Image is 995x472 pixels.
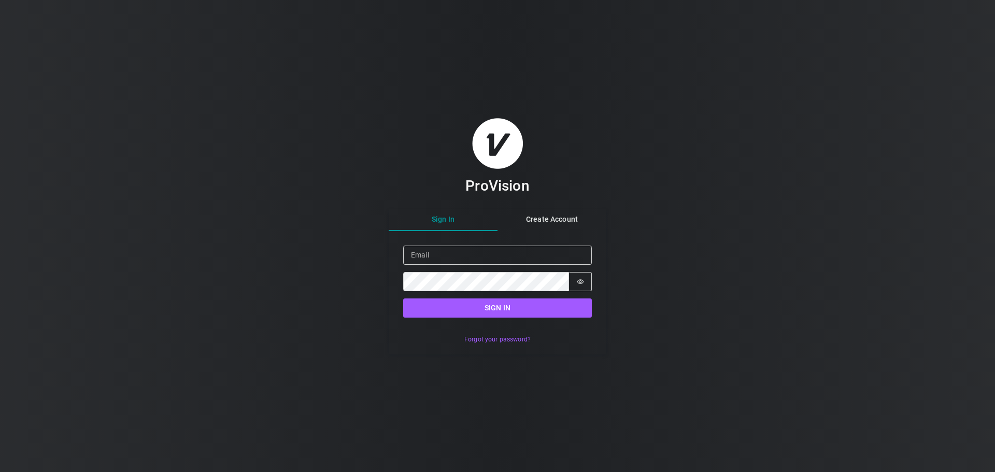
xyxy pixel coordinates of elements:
button: Sign In [389,208,497,231]
h3: ProVision [465,177,529,195]
button: Create Account [497,208,606,231]
button: Show password [569,272,592,291]
button: Forgot your password? [459,332,536,347]
button: Sign in [403,298,592,318]
input: Email [403,246,592,265]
